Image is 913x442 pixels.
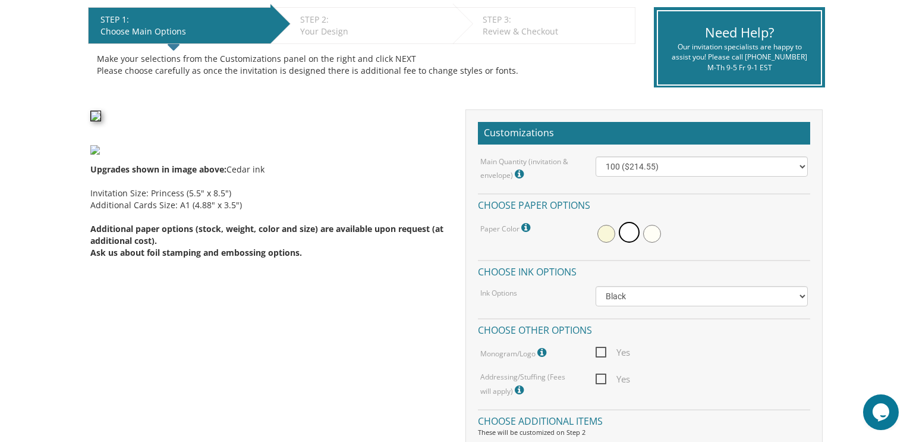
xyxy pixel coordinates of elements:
div: Cedar ink Invitation Size: Princess (5.5" x 8.5") Additional Cards Size: A1 (4.88" x 3.5") [90,155,448,259]
div: STEP 1: [100,14,265,26]
div: Need Help? [667,23,811,42]
label: Ink Options [480,288,517,298]
span: Upgrades shown in image above: [90,164,226,175]
div: Make your selections from the Customizations panel on the right and click NEXT Please choose care... [97,53,626,77]
span: Additional paper options (stock, weight, color and size) are available upon request (at additiona... [90,223,443,246]
div: Choose Main Options [100,26,265,37]
div: Your Design [300,26,447,37]
iframe: chat widget [863,394,901,430]
h4: Choose paper options [478,193,810,214]
div: STEP 3: [483,14,629,26]
div: Our invitation specialists are happy to assist you! Please call [PHONE_NUMBER] M-Th 9-5 Fr 9-1 EST [667,42,811,72]
h4: Choose additional items [478,409,810,430]
span: Ask us about foil stamping and embossing options. [90,247,302,258]
img: filter [90,111,101,121]
h4: Choose other options [478,318,810,339]
label: Main Quantity (invitation & envelope) [480,156,578,182]
label: Paper Color [480,220,533,236]
div: These will be customized on Step 2 [478,428,810,437]
h4: Choose ink options [478,260,810,281]
div: STEP 2: [300,14,447,26]
h2: Customizations [478,122,810,145]
span: Yes [596,372,630,387]
img: filter [90,145,135,155]
div: Review & Checkout [483,26,629,37]
span: Yes [596,345,630,360]
label: Addressing/Stuffing (Fees will apply) [480,372,578,397]
label: Monogram/Logo [480,345,549,361]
